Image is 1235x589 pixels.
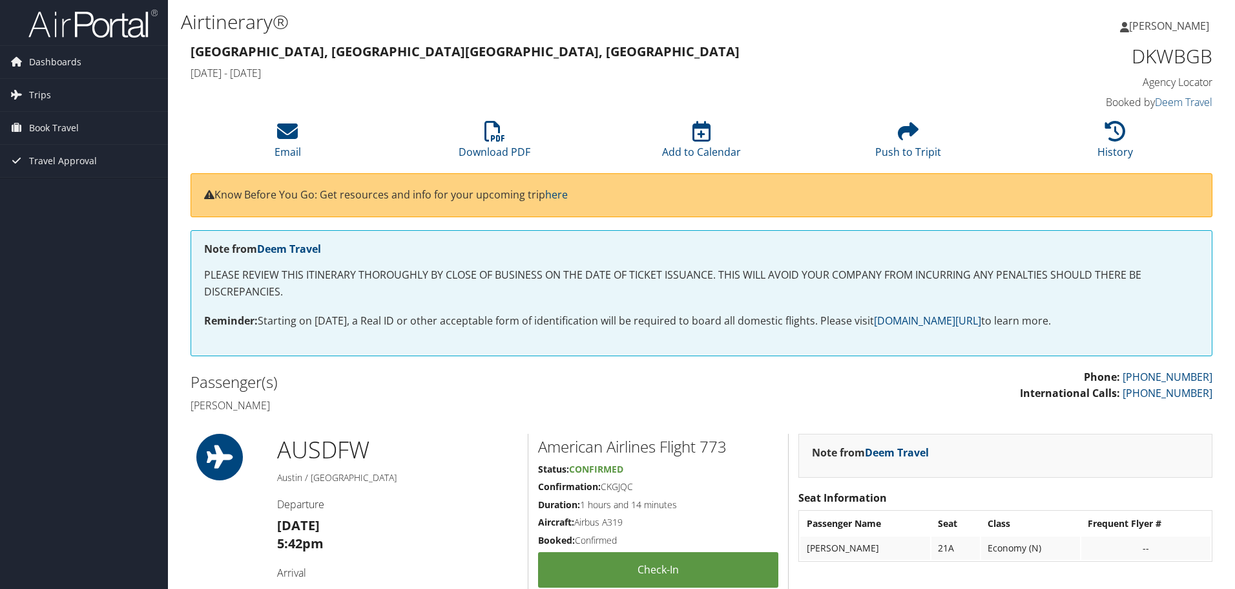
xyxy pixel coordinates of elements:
[29,79,51,111] span: Trips
[971,43,1212,70] h1: DKWBGB
[277,566,518,580] h4: Arrival
[569,463,623,475] span: Confirmed
[277,471,518,484] h5: Austin / [GEOGRAPHIC_DATA]
[971,95,1212,109] h4: Booked by
[538,463,569,475] strong: Status:
[1123,386,1212,400] a: [PHONE_NUMBER]
[538,498,778,511] h5: 1 hours and 14 minutes
[181,8,875,36] h1: Airtinerary®
[538,516,574,528] strong: Aircraft:
[538,436,778,458] h2: American Airlines Flight 773
[545,187,568,202] a: here
[257,242,321,256] a: Deem Travel
[204,267,1199,300] p: PLEASE REVIEW THIS ITINERARY THOROUGHLY BY CLOSE OF BUSINESS ON THE DATE OF TICKET ISSUANCE. THIS...
[191,43,740,60] strong: [GEOGRAPHIC_DATA], [GEOGRAPHIC_DATA] [GEOGRAPHIC_DATA], [GEOGRAPHIC_DATA]
[981,512,1080,535] th: Class
[191,371,692,393] h2: Passenger(s)
[981,537,1080,560] td: Economy (N)
[971,75,1212,89] h4: Agency Locator
[1088,542,1204,554] div: --
[277,497,518,511] h4: Departure
[800,512,930,535] th: Passenger Name
[798,491,887,505] strong: Seat Information
[538,516,778,529] h5: Airbus A319
[538,552,778,588] a: Check-in
[812,445,929,460] strong: Note from
[28,8,158,39] img: airportal-logo.png
[800,537,930,560] td: [PERSON_NAME]
[29,46,81,78] span: Dashboards
[538,498,580,511] strong: Duration:
[865,445,929,460] a: Deem Travel
[538,534,778,547] h5: Confirmed
[191,398,692,412] h4: [PERSON_NAME]
[538,480,601,493] strong: Confirmation:
[459,128,530,159] a: Download PDF
[538,534,575,546] strong: Booked:
[204,313,1199,330] p: Starting on [DATE], a Real ID or other acceptable form of identification will be required to boar...
[874,314,981,328] a: [DOMAIN_NAME][URL]
[538,480,778,493] h5: CKGJQC
[1123,370,1212,384] a: [PHONE_NUMBER]
[204,242,321,256] strong: Note from
[1120,6,1222,45] a: [PERSON_NAME]
[931,537,979,560] td: 21A
[29,145,97,177] span: Travel Approval
[277,535,324,552] strong: 5:42pm
[1097,128,1133,159] a: History
[204,314,258,328] strong: Reminder:
[1129,19,1209,33] span: [PERSON_NAME]
[1084,370,1120,384] strong: Phone:
[1020,386,1120,400] strong: International Calls:
[931,512,979,535] th: Seat
[1155,95,1212,109] a: Deem Travel
[277,517,320,534] strong: [DATE]
[277,434,518,466] h1: AUS DFW
[1081,512,1210,535] th: Frequent Flyer #
[275,128,301,159] a: Email
[662,128,741,159] a: Add to Calendar
[204,187,1199,204] p: Know Before You Go: Get resources and info for your upcoming trip
[875,128,941,159] a: Push to Tripit
[29,112,79,144] span: Book Travel
[191,66,952,80] h4: [DATE] - [DATE]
